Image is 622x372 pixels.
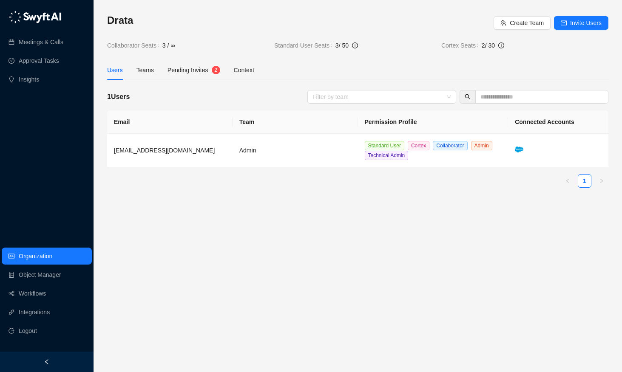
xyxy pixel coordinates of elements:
span: Collaborator [433,141,467,150]
span: Collaborator Seats [107,41,162,50]
div: Users [107,65,123,75]
span: Cortex [408,141,429,150]
li: Previous Page [561,174,574,188]
td: Admin [233,134,358,167]
sup: 2 [212,66,220,74]
span: search [465,94,471,100]
span: Technical Admin [365,151,409,160]
span: 2 / 30 [482,42,495,49]
a: Approval Tasks [19,52,59,69]
a: Insights [19,71,39,88]
a: Object Manager [19,266,61,283]
li: 1 [578,174,591,188]
iframe: Open customer support [595,344,618,367]
th: Team [233,110,358,134]
span: Standard User Seats [274,41,335,50]
button: left [561,174,574,188]
th: Connected Accounts [508,110,608,134]
h3: Drata [107,14,494,27]
span: logout [9,328,14,334]
a: 1 [578,175,591,187]
a: Integrations [19,304,50,321]
span: right [599,178,604,183]
span: Pending Invites [168,67,208,73]
span: left [44,359,50,365]
img: logo-05li4sbe.png [9,11,62,23]
span: [EMAIL_ADDRESS][DOMAIN_NAME] [114,147,215,154]
div: Teams [136,65,154,75]
span: Create Team [510,18,544,28]
button: right [595,174,608,188]
span: Admin [471,141,492,150]
a: Workflows [19,285,46,302]
th: Permission Profile [358,110,508,134]
span: 2 [214,67,217,73]
th: Email [107,110,233,134]
span: info-circle [498,42,504,48]
a: Organization [19,248,52,265]
span: team [500,20,506,26]
li: Next Page [595,174,608,188]
a: Meetings & Calls [19,34,63,51]
span: Standard User [365,141,404,150]
span: Cortex Seats [441,41,482,50]
span: 3 / 50 [335,42,349,49]
span: left [565,178,570,183]
span: info-circle [352,42,358,48]
div: Context [234,65,254,75]
button: Create Team [494,16,551,30]
span: Logout [19,322,37,339]
h5: 1 Users [107,92,130,102]
span: Invite Users [570,18,602,28]
span: 3 / ∞ [162,41,175,50]
img: salesforce-ChMvK6Xa.png [515,147,523,152]
span: mail [561,20,567,26]
button: Invite Users [554,16,608,30]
